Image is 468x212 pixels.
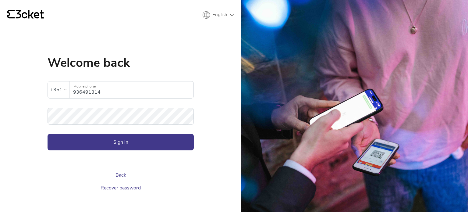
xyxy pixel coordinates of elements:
label: Password [48,108,194,118]
a: Back [115,172,126,178]
a: Recover password [101,185,141,191]
button: Sign in [48,134,194,150]
label: Mobile phone [69,81,193,92]
div: +351 [50,85,62,94]
a: {' '} [7,10,44,20]
h1: Welcome back [48,57,194,69]
input: Mobile phone [73,81,193,98]
g: {' '} [7,10,15,19]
